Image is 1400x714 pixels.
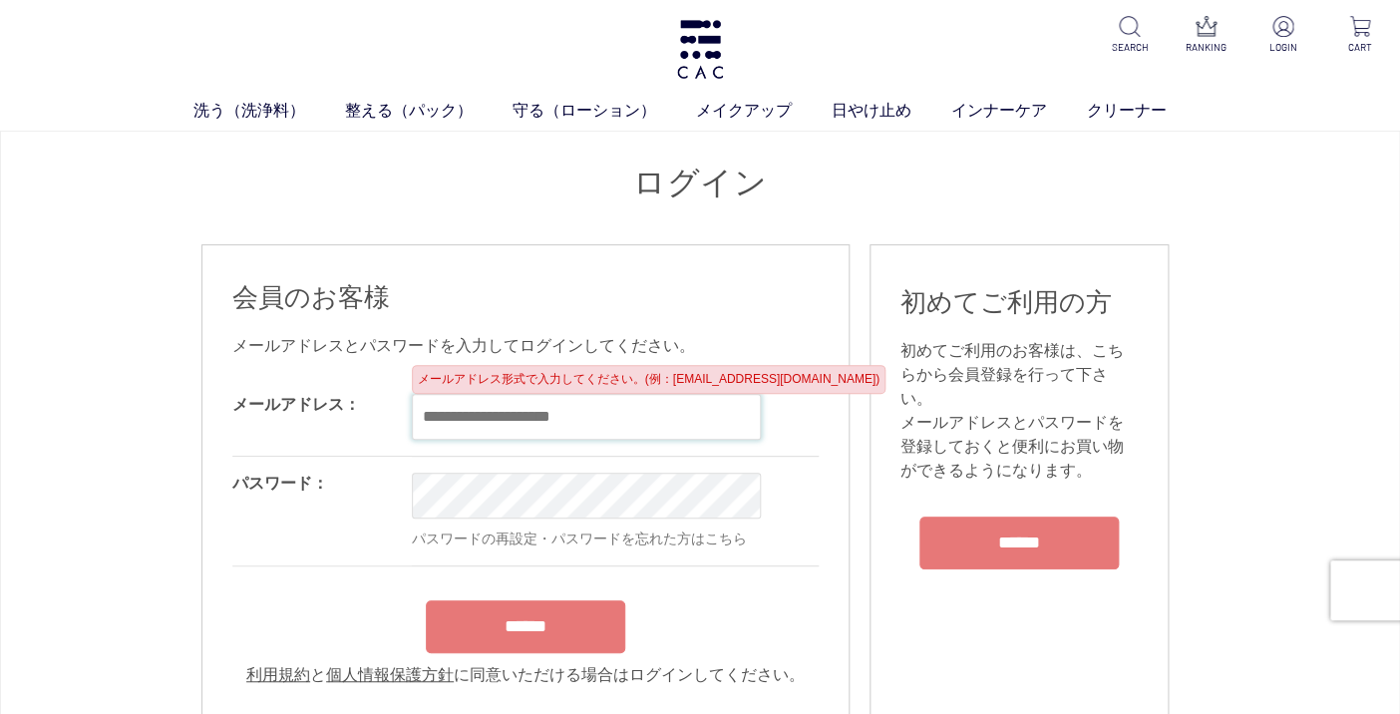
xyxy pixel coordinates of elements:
h1: ログイン [201,162,1199,204]
a: 日やけ止め [832,99,951,123]
p: CART [1335,40,1384,55]
a: メイクアップ [696,99,832,123]
a: 守る（ローション） [513,99,696,123]
a: SEARCH [1105,16,1154,55]
a: インナーケア [951,99,1087,123]
p: RANKING [1182,40,1230,55]
p: LOGIN [1258,40,1307,55]
label: メールアドレス： [232,396,360,413]
a: 利用規約 [246,666,310,683]
a: 個人情報保護方針 [326,666,454,683]
a: RANKING [1182,16,1230,55]
div: メールアドレスとパスワードを入力してログインしてください。 [232,334,819,358]
a: パスワードの再設定・パスワードを忘れた方はこちら [412,531,747,546]
div: 初めてご利用のお客様は、こちらから会員登録を行って下さい。 メールアドレスとパスワードを登録しておくと便利にお買い物ができるようになります。 [900,339,1138,483]
a: クリーナー [1087,99,1207,123]
img: logo [674,20,726,79]
a: LOGIN [1258,16,1307,55]
div: と に同意いただける場合はログインしてください。 [232,663,819,687]
label: パスワード： [232,475,328,492]
p: SEARCH [1105,40,1154,55]
a: CART [1335,16,1384,55]
span: 初めてご利用の方 [900,287,1112,317]
a: 整える（パック） [345,99,513,123]
span: 会員のお客様 [232,282,390,312]
a: 洗う（洗浄料） [193,99,345,123]
div: メールアドレス形式で入力してください。(例：[EMAIL_ADDRESS][DOMAIN_NAME]) [412,365,885,394]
